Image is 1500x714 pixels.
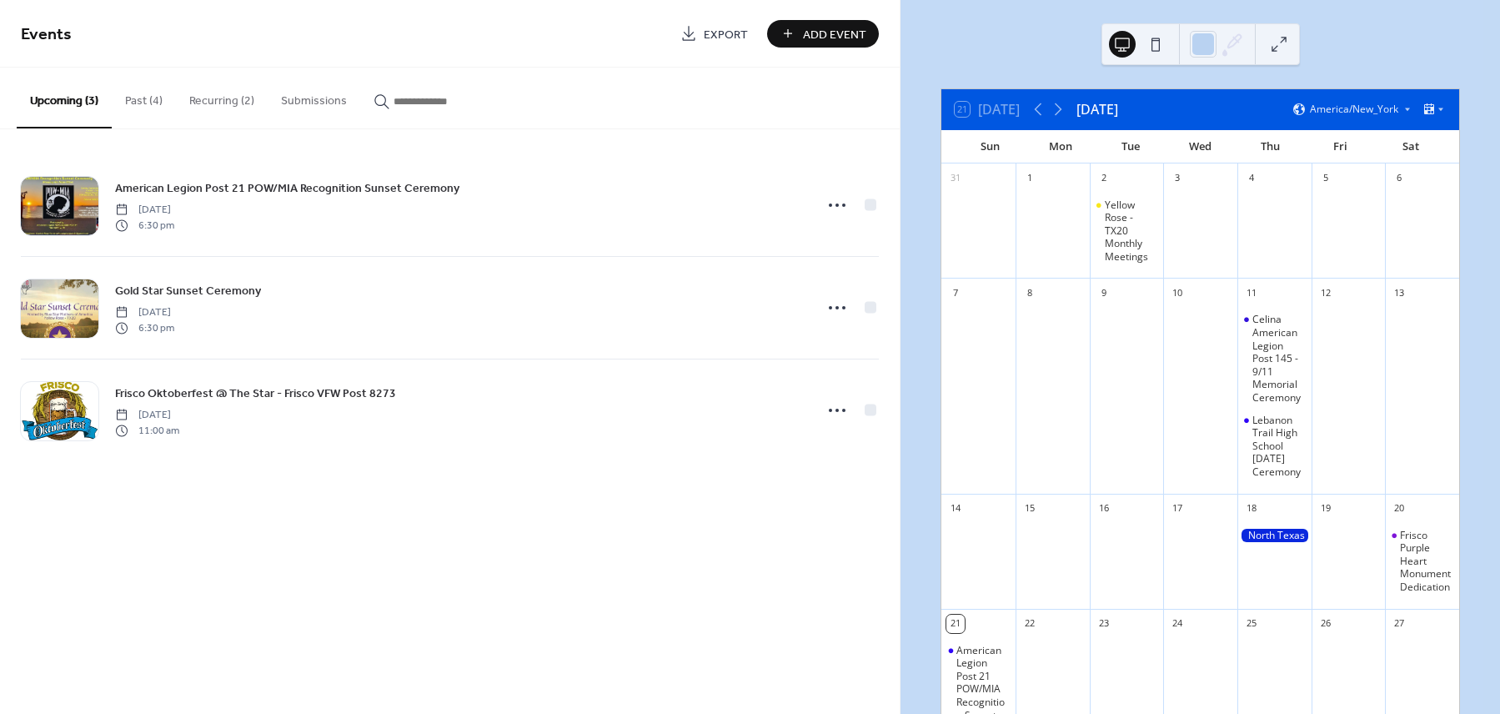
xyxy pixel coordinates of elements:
[1400,529,1452,594] div: Frisco Purple Heart Monument Dedication
[1237,414,1312,479] div: Lebanon Trail High School Patriot Day Ceremony
[1021,615,1039,633] div: 22
[1252,313,1305,404] div: Celina American Legion Post 145 - 9/11 Memorial Ceremony
[1095,169,1113,188] div: 2
[115,423,179,438] span: 11:00 am
[115,203,174,218] span: [DATE]
[1252,414,1305,479] div: Lebanon Trail High School [DATE] Ceremony
[115,178,459,198] a: American Legion Post 21 POW/MIA Recognition Sunset Ceremony
[1237,529,1312,543] div: North Texas Giving Day
[946,615,965,633] div: 21
[1076,99,1118,119] div: [DATE]
[767,20,879,48] button: Add Event
[1168,169,1186,188] div: 3
[1105,199,1157,264] div: Yellow Rose - TX20 Monthly Meetings
[1385,529,1459,594] div: Frisco Purple Heart Monument Dedication
[1390,500,1408,518] div: 20
[1390,615,1408,633] div: 27
[1095,284,1113,302] div: 9
[115,320,174,335] span: 6:30 pm
[1242,169,1261,188] div: 4
[946,500,965,518] div: 14
[1095,500,1113,518] div: 16
[1242,615,1261,633] div: 25
[1306,130,1376,163] div: Fri
[803,26,866,43] span: Add Event
[1310,104,1398,114] span: America/New_York
[17,68,112,128] button: Upcoming (3)
[946,169,965,188] div: 31
[1095,615,1113,633] div: 23
[1025,130,1095,163] div: Mon
[1168,615,1186,633] div: 24
[115,281,261,300] a: Gold Star Sunset Ceremony
[115,180,459,198] span: American Legion Post 21 POW/MIA Recognition Sunset Ceremony
[1317,500,1335,518] div: 19
[1021,284,1039,302] div: 8
[955,130,1025,163] div: Sun
[176,68,268,127] button: Recurring (2)
[115,218,174,233] span: 6:30 pm
[1096,130,1166,163] div: Tue
[1237,313,1312,404] div: Celina American Legion Post 145 - 9/11 Memorial Ceremony
[1236,130,1306,163] div: Thu
[1242,284,1261,302] div: 11
[1390,169,1408,188] div: 6
[1168,500,1186,518] div: 17
[115,408,179,423] span: [DATE]
[1317,169,1335,188] div: 5
[1317,615,1335,633] div: 26
[1390,284,1408,302] div: 13
[1021,169,1039,188] div: 1
[112,68,176,127] button: Past (4)
[1376,130,1446,163] div: Sat
[1317,284,1335,302] div: 12
[1166,130,1236,163] div: Wed
[115,283,261,300] span: Gold Star Sunset Ceremony
[115,305,174,320] span: [DATE]
[1090,199,1164,264] div: Yellow Rose - TX20 Monthly Meetings
[1021,500,1039,518] div: 15
[21,18,72,51] span: Events
[115,384,396,403] a: Frisco Oktoberfest @ The Star - Frisco VFW Post 8273
[704,26,748,43] span: Export
[115,385,396,403] span: Frisco Oktoberfest @ The Star - Frisco VFW Post 8273
[946,284,965,302] div: 7
[1242,500,1261,518] div: 18
[668,20,760,48] a: Export
[268,68,360,127] button: Submissions
[1168,284,1186,302] div: 10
